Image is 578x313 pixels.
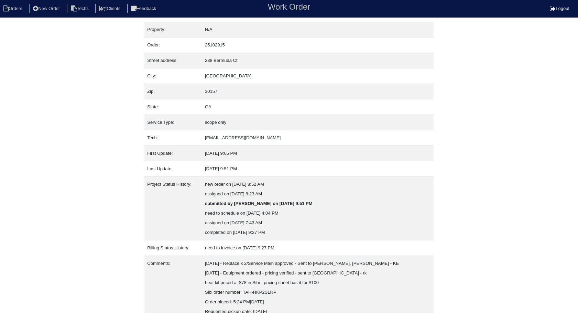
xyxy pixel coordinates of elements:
[205,189,431,199] div: assigned on [DATE] 8:23 AM
[95,4,126,13] li: Clients
[202,53,434,68] td: 238 Bermuda Ct
[205,243,431,253] div: need to invoice on [DATE] 9:27 PM
[202,130,434,146] td: [EMAIL_ADDRESS][DOMAIN_NAME]
[144,130,202,146] td: Tech:
[202,115,434,130] td: scope only
[144,37,202,53] td: Order:
[550,6,569,11] a: Logout
[205,228,431,237] div: completed on [DATE] 9:27 PM
[144,53,202,68] td: Street address:
[29,6,65,11] a: New Order
[127,4,162,13] li: Feedback
[202,99,434,115] td: GA
[205,199,431,208] div: submitted by [PERSON_NAME] on [DATE] 9:51 PM
[67,6,94,11] a: Techs
[29,4,65,13] li: New Order
[95,6,126,11] a: Clients
[144,161,202,177] td: Last Update:
[144,177,202,240] td: Project Status History:
[202,146,434,161] td: [DATE] 9:05 PM
[202,22,434,37] td: N/A
[202,68,434,84] td: [GEOGRAPHIC_DATA]
[144,99,202,115] td: State:
[144,68,202,84] td: City:
[205,218,431,228] div: assigned on [DATE] 7:43 AM
[202,84,434,99] td: 30157
[144,22,202,37] td: Property:
[144,240,202,256] td: Billing Status History:
[144,84,202,99] td: Zip:
[202,161,434,177] td: [DATE] 9:51 PM
[205,180,431,189] div: new order on [DATE] 8:52 AM
[202,37,434,53] td: 25102915
[205,208,431,218] div: need to schedule on [DATE] 4:04 PM
[67,4,94,13] li: Techs
[144,146,202,161] td: First Update:
[144,115,202,130] td: Service Type:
